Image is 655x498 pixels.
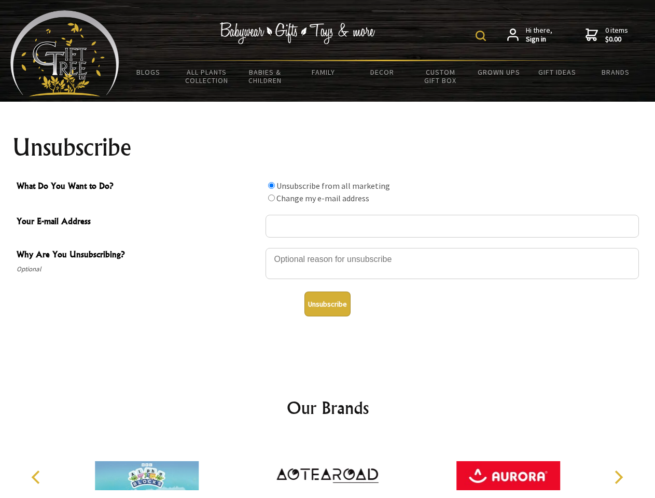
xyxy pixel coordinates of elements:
strong: Sign in [526,35,552,44]
textarea: Why Are You Unsubscribing? [266,248,639,279]
a: Decor [353,61,411,83]
img: product search [476,31,486,41]
button: Unsubscribe [304,292,351,316]
label: Unsubscribe from all marketing [276,181,390,191]
a: Family [295,61,353,83]
input: Your E-mail Address [266,215,639,238]
a: Gift Ideas [528,61,587,83]
a: Babies & Children [236,61,295,91]
a: Custom Gift Box [411,61,470,91]
strong: $0.00 [605,35,628,44]
button: Previous [26,466,49,489]
input: What Do You Want to Do? [268,182,275,189]
span: Hi there, [526,26,552,44]
span: What Do You Want to Do? [17,179,260,195]
img: Babywear - Gifts - Toys & more [220,22,375,44]
span: Your E-mail Address [17,215,260,230]
img: Babyware - Gifts - Toys and more... [10,10,119,96]
h2: Our Brands [21,395,635,420]
a: BLOGS [119,61,178,83]
span: Why Are You Unsubscribing? [17,248,260,263]
a: 0 items$0.00 [586,26,628,44]
input: What Do You Want to Do? [268,195,275,201]
h1: Unsubscribe [12,135,643,160]
a: Brands [587,61,645,83]
a: All Plants Collection [178,61,236,91]
a: Grown Ups [469,61,528,83]
a: Hi there,Sign in [507,26,552,44]
span: 0 items [605,25,628,44]
label: Change my e-mail address [276,193,369,203]
span: Optional [17,263,260,275]
button: Next [607,466,630,489]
